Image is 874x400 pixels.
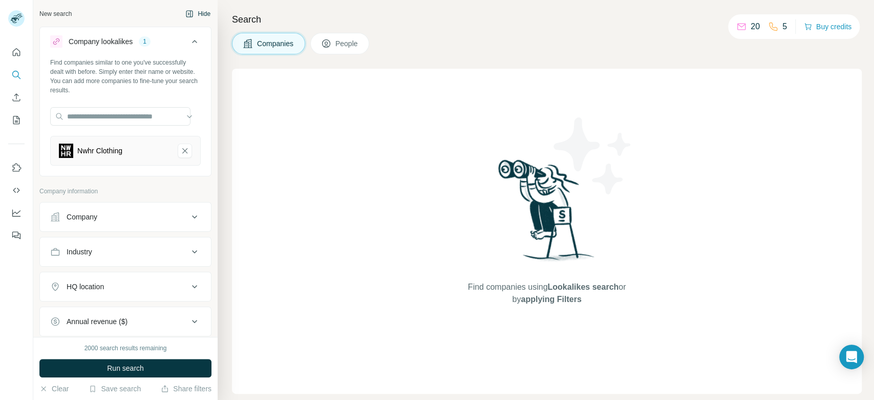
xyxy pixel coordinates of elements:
button: Company lookalikes1 [40,29,211,58]
div: Open Intercom Messenger [839,345,864,369]
img: Surfe Illustration - Woman searching with binoculars [494,157,600,271]
button: Save search [89,384,141,394]
button: Use Surfe on LinkedIn [8,158,25,177]
button: Nwhr Clothing-remove-button [178,144,192,158]
button: Clear [39,384,69,394]
img: Surfe Illustration - Stars [547,110,639,202]
div: HQ location [67,282,104,292]
button: Quick start [8,43,25,62]
button: Use Surfe API [8,181,25,199]
button: Enrich CSV [8,88,25,107]
div: Industry [67,247,92,257]
button: Company [40,205,211,229]
div: 2000 search results remaining [84,344,167,353]
div: Company lookalikes [69,36,133,47]
p: Company information [39,187,211,196]
button: Share filters [161,384,211,394]
span: applying Filters [521,295,581,304]
div: Company [67,212,97,222]
button: Run search [39,359,211,377]
div: Annual revenue ($) [67,316,127,327]
button: Industry [40,239,211,264]
button: Buy credits [804,19,851,34]
button: Hide [178,6,218,22]
p: 20 [751,21,760,33]
button: My lists [8,111,25,129]
img: Nwhr Clothing-logo [59,144,73,158]
button: HQ location [40,274,211,299]
span: People [335,38,359,49]
p: 5 [782,21,787,33]
span: Lookalikes search [547,283,619,291]
span: Companies [257,38,294,49]
button: Dashboard [8,204,25,222]
h4: Search [232,12,862,27]
button: Annual revenue ($) [40,309,211,334]
div: Nwhr Clothing [77,146,122,156]
span: Run search [107,363,144,373]
button: Search [8,66,25,84]
div: Find companies similar to one you've successfully dealt with before. Simply enter their name or w... [50,58,201,95]
div: 1 [139,37,151,46]
button: Feedback [8,226,25,245]
span: Find companies using or by [465,281,629,306]
div: New search [39,9,72,18]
